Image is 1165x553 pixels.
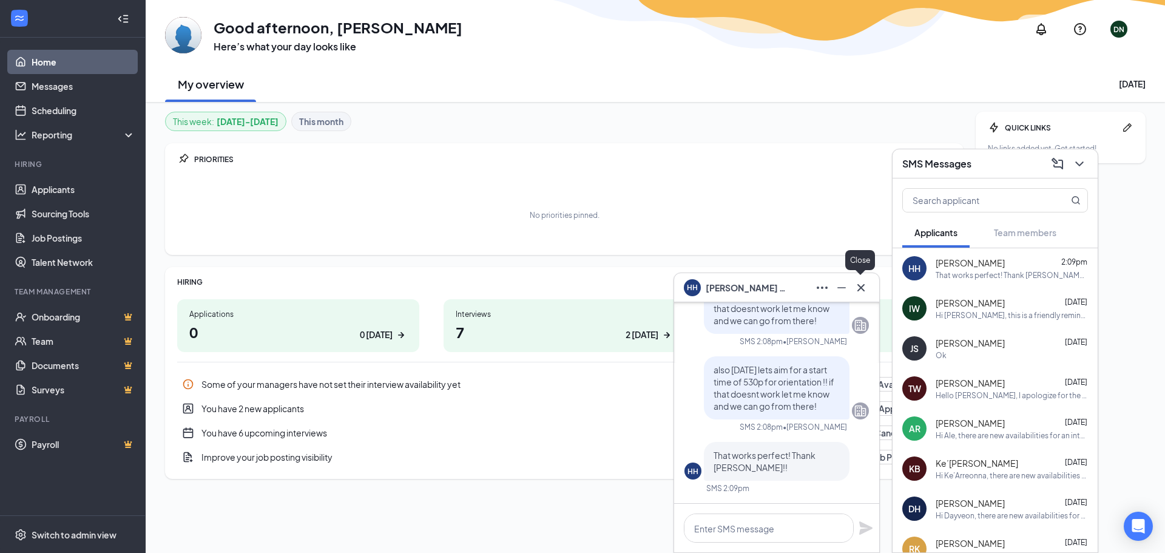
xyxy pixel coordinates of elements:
div: Hi [PERSON_NAME], this is a friendly reminder. Please select a meeting time slot for your Morning... [936,310,1088,321]
div: You have 2 new applicants [201,402,812,415]
a: Messages [32,74,135,98]
span: [DATE] [1065,498,1087,507]
div: Ok [936,350,947,361]
button: Minimize [831,278,850,297]
svg: ComposeMessage [1050,157,1065,171]
h3: SMS Messages [902,157,971,171]
button: Review Candidates [835,426,930,440]
h3: Here’s what your day looks like [214,40,462,53]
div: TW [908,382,921,395]
span: Team members [994,227,1056,238]
svg: Notifications [1034,22,1048,36]
div: DH [908,503,920,515]
svg: Ellipses [815,280,829,295]
div: Improve your job posting visibility [177,445,951,469]
svg: Pin [177,153,189,165]
div: QUICK LINKS [1005,123,1116,133]
a: Interviews72 [DATE]ArrowRight [444,299,686,352]
div: Improve your job posting visibility [201,451,825,463]
div: SMS 2:08pm [740,336,783,347]
span: [PERSON_NAME] [936,537,1005,549]
div: AR [909,422,920,435]
div: Payroll [15,414,133,424]
div: HH [687,466,698,477]
h1: 7 [456,322,674,342]
span: 2:09pm [1061,257,1087,266]
div: Hi Ale, there are new availabilities for an interview. This is a reminder to schedule your interv... [936,430,1088,441]
a: Job Postings [32,226,135,250]
a: Scheduling [32,98,135,123]
svg: WorkstreamLogo [13,12,25,24]
a: UserEntityYou have 2 new applicantsReview New ApplicantsPin [177,396,951,421]
a: DocumentAddImprove your job posting visibilityReview Job PostingsPin [177,445,951,469]
svg: ChevronDown [1072,157,1087,171]
span: [PERSON_NAME] Hall [706,281,791,294]
a: Applications00 [DATE]ArrowRight [177,299,419,352]
div: Hi Ke’Arreonna, there are new availabilities for an interview. This is a reminder to schedule you... [936,470,1088,481]
div: IW [909,302,920,314]
span: [DATE] [1065,458,1087,467]
div: This week : [173,115,279,128]
div: 0 [DATE] [360,328,393,341]
span: Applicants [914,227,957,238]
svg: UserEntity [182,402,194,415]
div: Interviews [456,309,674,319]
svg: ArrowRight [395,329,407,341]
button: Review Job Postings [832,450,930,464]
svg: DocumentAdd [182,451,194,463]
svg: CalendarNew [182,427,194,439]
div: JS [910,342,919,355]
div: You have 2 new applicants [177,396,951,421]
div: SMS 2:09pm [706,483,749,494]
svg: MagnifyingGlass [1071,195,1081,205]
h1: 0 [189,322,407,342]
div: That works perfect! Thank [PERSON_NAME]!! [936,270,1088,280]
a: CalendarNewYou have 6 upcoming interviewsReview CandidatesPin [177,421,951,445]
a: Sourcing Tools [32,202,135,226]
svg: Analysis [15,129,27,141]
span: [PERSON_NAME] [936,257,1005,269]
a: Talent Network [32,250,135,274]
div: HIRING [177,277,951,287]
span: [DATE] [1065,378,1087,387]
span: [DATE] [1065,338,1087,347]
button: ChevronDown [1069,154,1088,174]
svg: QuestionInfo [1073,22,1087,36]
span: [DATE] [1065,418,1087,427]
span: • [PERSON_NAME] [783,336,847,347]
svg: Cross [854,280,868,295]
b: This month [299,115,343,128]
div: Some of your managers have not set their interview availability yet [201,378,847,390]
a: InfoSome of your managers have not set their interview availability yetSet AvailabilityPin [177,372,951,396]
div: Open Intercom Messenger [1124,512,1153,541]
input: Search applicant [903,189,1047,212]
div: Hiring [15,159,133,169]
div: [DATE] [1119,78,1146,90]
div: SMS 2:08pm [740,422,783,432]
div: Reporting [32,129,136,141]
span: That works perfect! Thank [PERSON_NAME]!! [714,450,815,473]
svg: Plane [859,521,873,535]
div: You have 6 upcoming interviews [201,427,828,439]
h2: My overview [178,76,244,92]
svg: Bolt [988,121,1000,134]
span: also [DATE] lets aim for a start time of 530p for orientation !! if that doesnt work let me know ... [714,364,834,412]
div: Team Management [15,287,133,297]
div: Switch to admin view [32,529,116,541]
div: HH [908,262,920,274]
button: Cross [850,278,870,297]
svg: Info [182,378,194,390]
div: 2 [DATE] [626,328,658,341]
div: DN [1113,24,1124,35]
div: Hi Dayveon, there are new availabilities for an interview. This is a reminder to schedule your in... [936,511,1088,521]
a: OnboardingCrown [32,305,135,329]
button: ComposeMessage [1047,154,1066,174]
span: • [PERSON_NAME] [783,422,847,432]
div: Hello [PERSON_NAME], I apologize for the late in the evening message, my name is [PERSON_NAME] am... [936,390,1088,401]
a: Home [32,50,135,74]
a: Applicants [32,177,135,202]
a: TeamCrown [32,329,135,353]
span: [DATE] [1065,538,1087,547]
div: PRIORITIES [194,154,951,165]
